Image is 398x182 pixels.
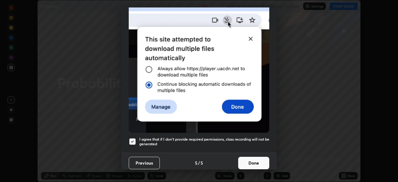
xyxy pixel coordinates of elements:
button: Previous [129,157,160,169]
h5: I agree that if I don't provide required permissions, class recording will not be generated [139,137,269,147]
h4: 5 [201,160,203,166]
h4: 5 [195,160,197,166]
h4: / [198,160,200,166]
button: Done [238,157,269,169]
